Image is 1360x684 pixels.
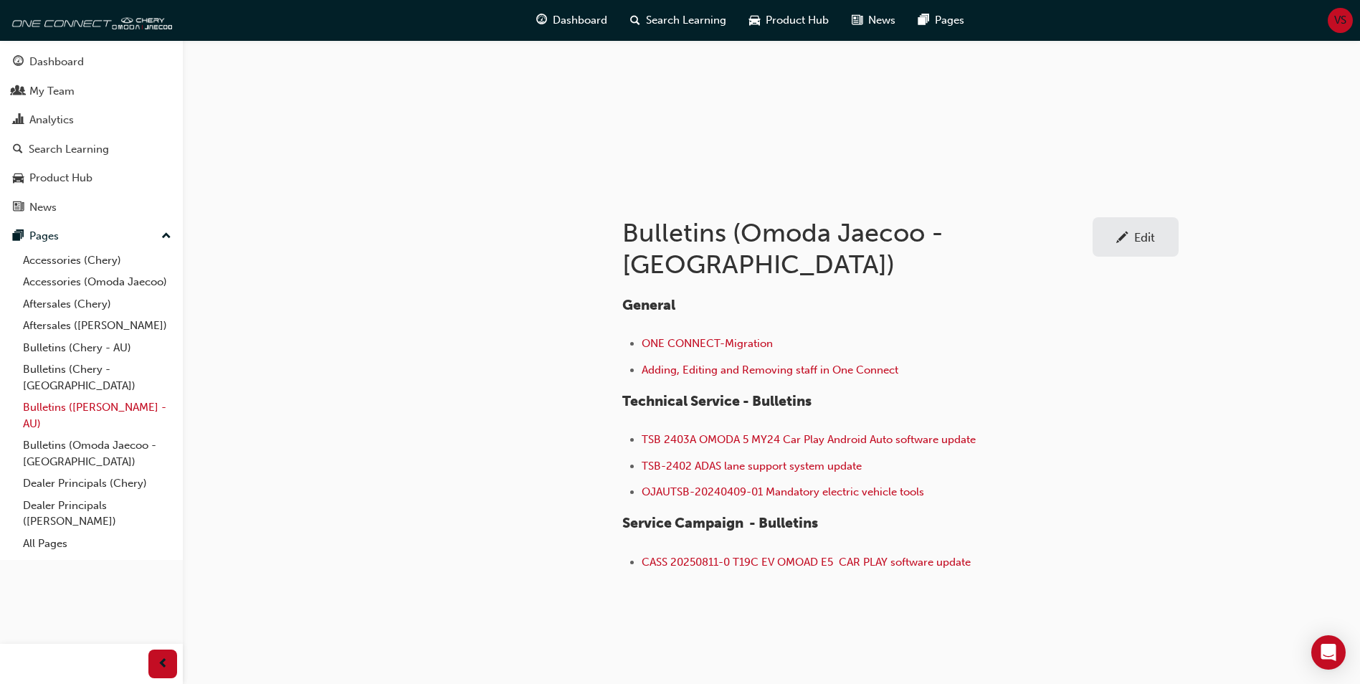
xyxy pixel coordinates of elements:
[13,172,24,185] span: car-icon
[642,433,976,446] a: ​TSB 2403A OMODA 5 MY24 Car Play Android Auto software update
[642,433,976,446] span: TSB 2403A OMODA 5 MY24 Car Play Android Auto software update
[918,11,929,29] span: pages-icon
[29,170,92,186] div: Product Hub
[935,12,964,29] span: Pages
[766,12,829,29] span: Product Hub
[749,11,760,29] span: car-icon
[161,227,171,246] span: up-icon
[622,217,1093,280] h1: Bulletins (Omoda Jaecoo - [GEOGRAPHIC_DATA])
[17,472,177,495] a: Dealer Principals (Chery)
[1328,8,1353,33] button: VS
[868,12,895,29] span: News
[738,6,840,35] a: car-iconProduct Hub
[1311,635,1346,670] div: Open Intercom Messenger
[6,107,177,133] a: Analytics
[646,12,726,29] span: Search Learning
[642,485,924,498] a: OJAUTSB-20240409-01 Mandatory electric vehicle tools
[1093,217,1179,257] a: Edit
[29,199,57,216] div: News
[642,460,862,472] a: TSB-2402 ADAS lane support system update
[630,11,640,29] span: search-icon
[29,54,84,70] div: Dashboard
[6,223,177,250] button: Pages
[642,337,773,350] a: ONE CONNECT-Migration
[6,49,177,75] a: Dashboard
[13,201,24,214] span: news-icon
[622,393,812,409] span: Technical Service - Bulletins
[29,228,59,244] div: Pages
[158,655,168,673] span: prev-icon
[29,83,75,100] div: My Team
[907,6,976,35] a: pages-iconPages
[553,12,607,29] span: Dashboard
[29,141,109,158] div: Search Learning
[525,6,619,35] a: guage-iconDashboard
[622,515,818,531] span: Service Campaign - Bulletins
[13,56,24,69] span: guage-icon
[6,136,177,163] a: Search Learning
[622,297,675,313] span: General
[17,293,177,315] a: Aftersales (Chery)
[6,194,177,221] a: News
[1334,12,1346,29] span: VS
[840,6,907,35] a: news-iconNews
[13,230,24,243] span: pages-icon
[852,11,862,29] span: news-icon
[29,112,74,128] div: Analytics
[17,250,177,272] a: Accessories (Chery)
[17,495,177,533] a: Dealer Principals ([PERSON_NAME])
[6,78,177,105] a: My Team
[17,337,177,359] a: Bulletins (Chery - AU)
[17,315,177,337] a: Aftersales ([PERSON_NAME])
[1116,232,1128,246] span: pencil-icon
[17,271,177,293] a: Accessories (Omoda Jaecoo)
[17,396,177,434] a: Bulletins ([PERSON_NAME] - AU)
[642,556,971,569] a: CASS 20250811-0 T19C EV OMOAD E5 CAR PLAY software update
[13,143,23,156] span: search-icon
[642,364,898,376] a: Adding, Editing and Removing staff in One Connect
[13,85,24,98] span: people-icon
[17,533,177,555] a: All Pages
[6,165,177,191] a: Product Hub
[1134,230,1155,244] div: Edit
[13,114,24,127] span: chart-icon
[17,434,177,472] a: Bulletins (Omoda Jaecoo - [GEOGRAPHIC_DATA])
[17,358,177,396] a: Bulletins (Chery - [GEOGRAPHIC_DATA])
[536,11,547,29] span: guage-icon
[619,6,738,35] a: search-iconSearch Learning
[6,46,177,223] button: DashboardMy TeamAnalyticsSearch LearningProduct HubNews
[7,6,172,34] img: oneconnect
